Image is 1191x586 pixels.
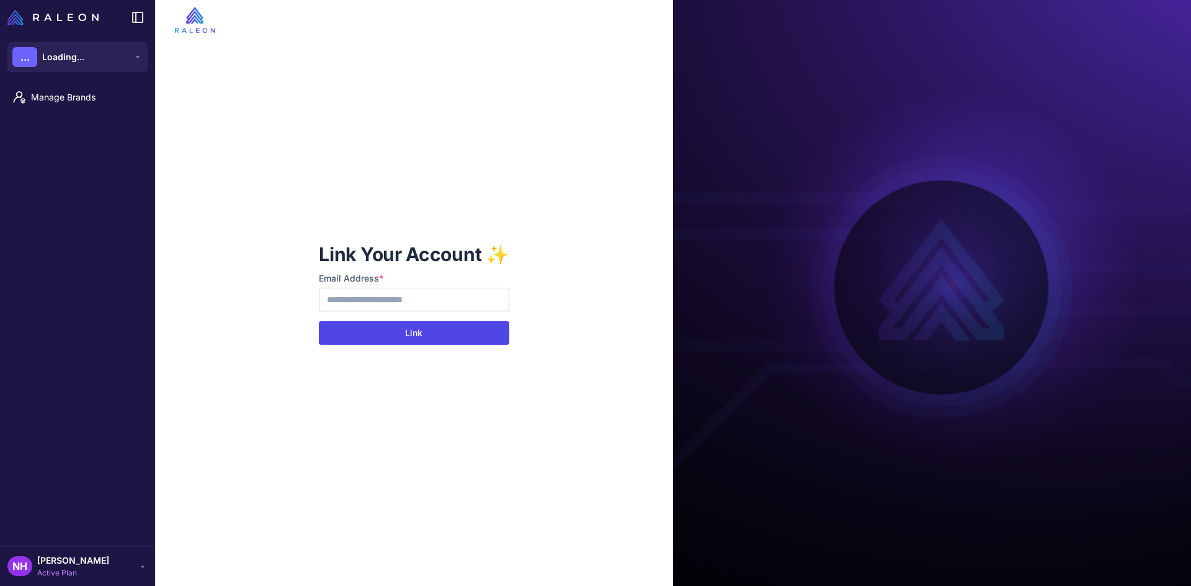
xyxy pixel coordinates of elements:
[7,10,99,25] img: Raleon Logo
[31,91,140,104] span: Manage Brands
[319,272,509,285] label: Email Address
[42,50,84,64] span: Loading...
[319,321,509,345] button: Link
[7,42,148,72] button: ...Loading...
[7,556,32,576] div: NH
[12,47,37,67] div: ...
[175,7,215,33] img: raleon-logo-whitebg.9aac0268.jpg
[7,10,104,25] a: Raleon Logo
[5,84,150,110] a: Manage Brands
[319,242,509,267] h1: Link Your Account ✨
[37,567,109,579] span: Active Plan
[37,554,109,567] span: [PERSON_NAME]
